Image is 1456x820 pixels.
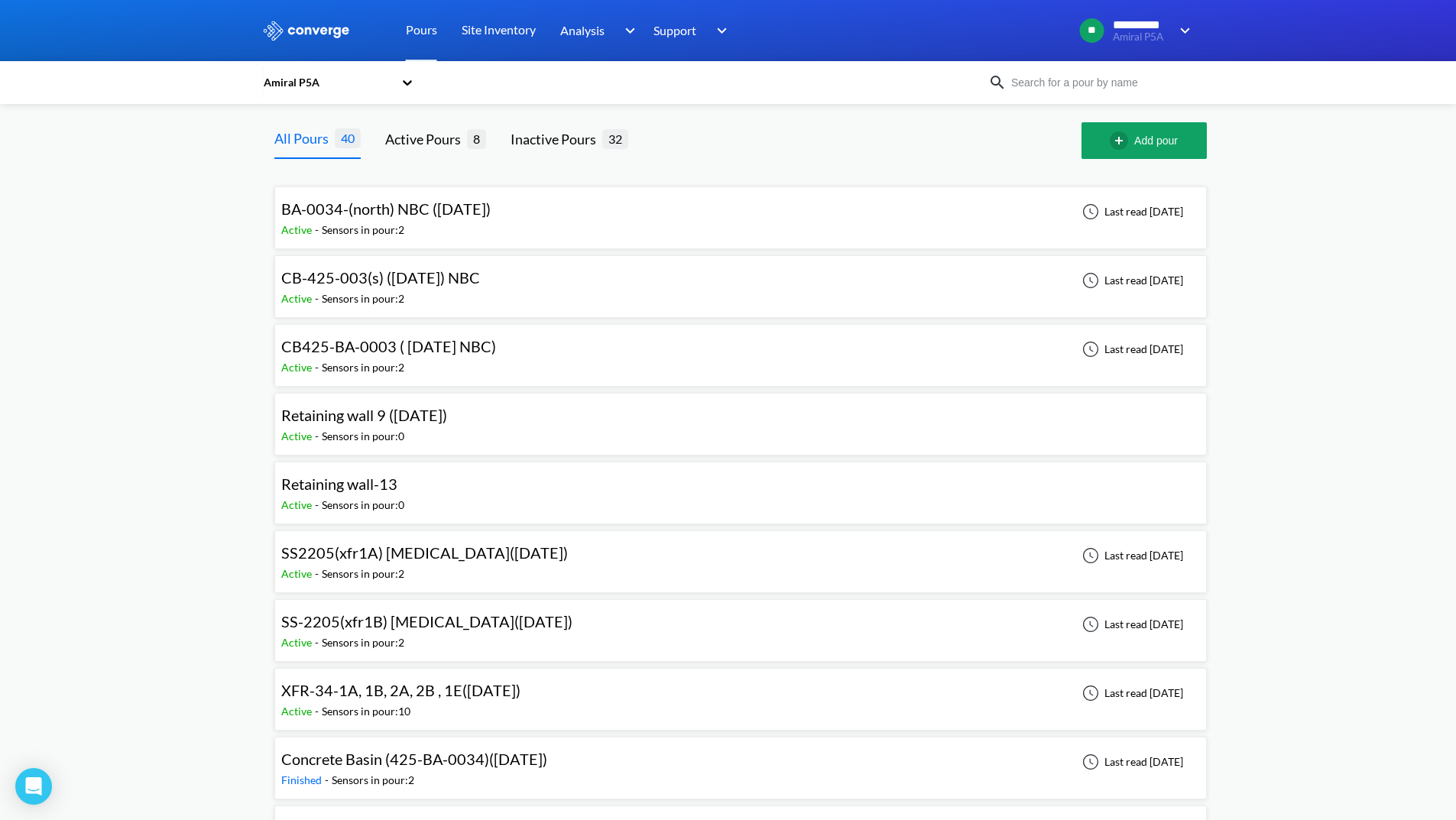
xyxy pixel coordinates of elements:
[1074,271,1188,290] div: Last read [DATE]
[281,498,315,511] span: Active
[281,750,547,768] span: Concrete Basin (425-BA-0034)([DATE])
[322,359,404,376] div: Sensors in pour: 2
[315,429,322,442] span: -
[335,128,361,147] span: 40
[322,497,404,514] div: Sensors in pour: 0
[281,773,325,786] span: Finished
[1074,546,1188,565] div: Last read [DATE]
[262,74,394,91] div: Amiral P5A
[281,223,315,236] span: Active
[274,410,1207,423] a: Retaining wall 9 ([DATE])Active-Sensors in pour:0
[274,617,1207,630] a: SS-2205(xfr1B) [MEDICAL_DATA]([DATE])Active-Sensors in pour:2Last read [DATE]
[281,567,315,580] span: Active
[325,773,332,786] span: -
[322,703,410,720] div: Sensors in pour: 10
[322,222,404,238] div: Sensors in pour: 2
[281,268,480,287] span: CB-425-003(s) ([DATE]) NBC
[274,128,335,149] div: All Pours
[281,199,491,218] span: BA-0034-(north) NBC ([DATE])
[281,543,568,562] span: SS2205(xfr1A) [MEDICAL_DATA]([DATE])
[1007,74,1192,91] input: Search for a pour by name
[281,406,447,424] span: Retaining wall 9 ([DATE])
[322,634,404,651] div: Sensors in pour: 2
[1170,21,1195,40] img: downArrow.svg
[332,772,414,789] div: Sensors in pour: 2
[274,204,1207,217] a: BA-0034-(north) NBC ([DATE])Active-Sensors in pour:2Last read [DATE]
[315,705,322,718] span: -
[281,361,315,374] span: Active
[467,129,486,148] span: 8
[1074,753,1188,771] div: Last read [DATE]
[322,428,404,445] div: Sensors in pour: 0
[15,768,52,805] div: Open Intercom Messenger
[281,292,315,305] span: Active
[274,685,1207,698] a: XFR-34-1A, 1B, 2A, 2B , 1E([DATE])Active-Sensors in pour:10Last read [DATE]
[274,273,1207,286] a: CB-425-003(s) ([DATE]) NBCActive-Sensors in pour:2Last read [DATE]
[274,754,1207,767] a: Concrete Basin (425-BA-0034)([DATE])Finished-Sensors in pour:2Last read [DATE]
[511,128,602,150] div: Inactive Pours
[281,636,315,649] span: Active
[281,612,572,630] span: SS-2205(xfr1B) [MEDICAL_DATA]([DATE])
[1113,31,1170,43] span: Amiral P5A
[315,498,322,511] span: -
[615,21,639,40] img: downArrow.svg
[281,705,315,718] span: Active
[281,429,315,442] span: Active
[385,128,467,150] div: Active Pours
[262,21,351,41] img: logo_ewhite.svg
[1081,122,1207,159] button: Add pour
[602,129,628,148] span: 32
[1074,340,1188,358] div: Last read [DATE]
[988,73,1007,92] img: icon-search.svg
[281,681,520,699] span: XFR-34-1A, 1B, 2A, 2B , 1E([DATE])
[1074,684,1188,702] div: Last read [DATE]
[315,567,322,580] span: -
[315,636,322,649] span: -
[281,337,496,355] span: CB425-BA-0003 ( [DATE] NBC)
[1074,203,1188,221] div: Last read [DATE]
[315,292,322,305] span: -
[315,361,322,374] span: -
[315,223,322,236] span: -
[274,548,1207,561] a: SS2205(xfr1A) [MEDICAL_DATA]([DATE])Active-Sensors in pour:2Last read [DATE]
[1110,131,1134,150] img: add-circle-outline.svg
[707,21,731,40] img: downArrow.svg
[281,475,397,493] span: Retaining wall-13
[274,342,1207,355] a: CB425-BA-0003 ( [DATE] NBC)Active-Sensors in pour:2Last read [DATE]
[322,566,404,582] div: Sensors in pour: 2
[322,290,404,307] div: Sensors in pour: 2
[1074,615,1188,634] div: Last read [DATE]
[653,21,696,40] span: Support
[560,21,605,40] span: Analysis
[274,479,1207,492] a: Retaining wall-13Active-Sensors in pour:0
